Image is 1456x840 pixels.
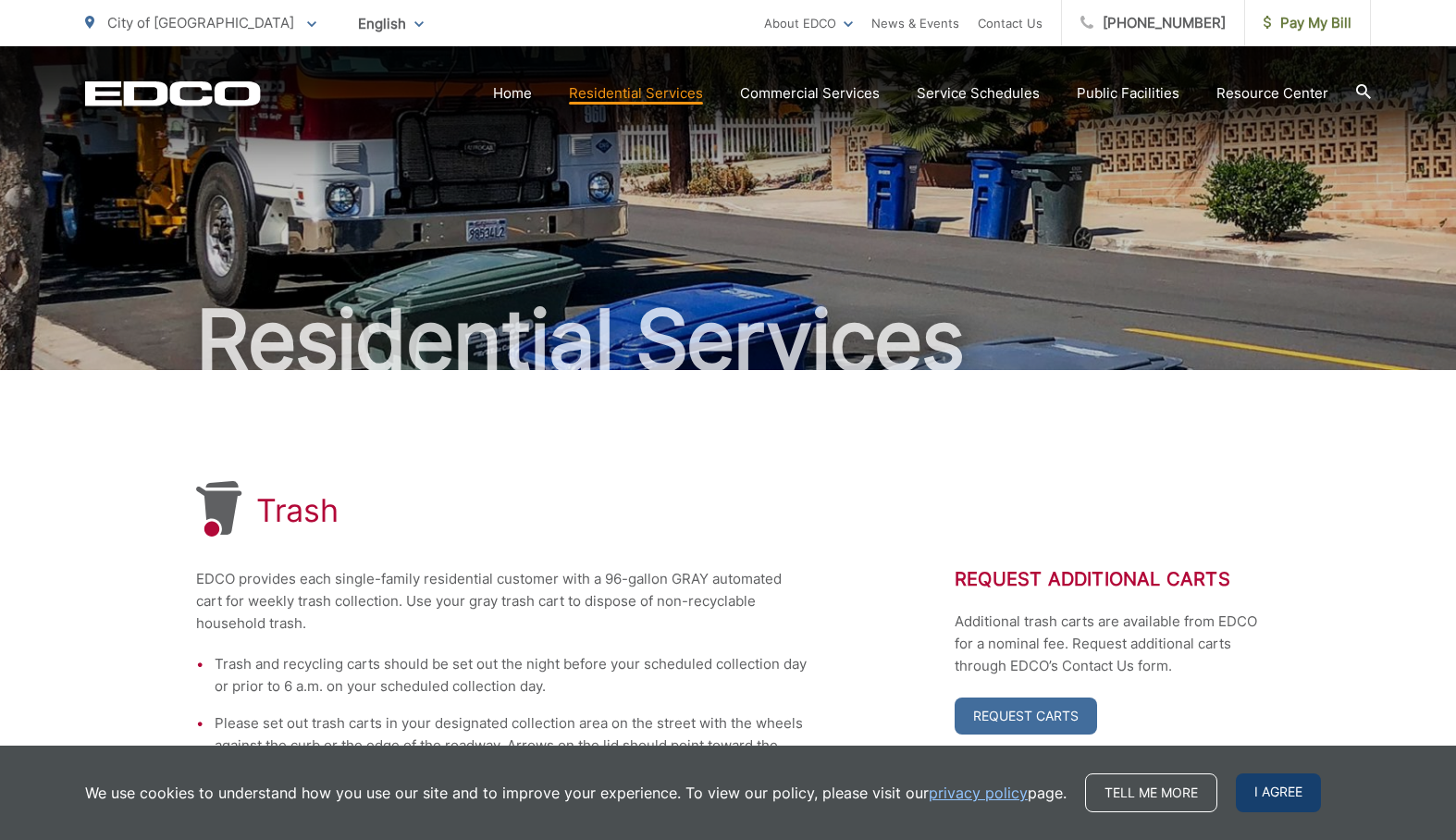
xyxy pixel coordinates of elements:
a: Home [493,82,532,105]
p: We use cookies to understand how you use our site and to improve your experience. To view our pol... [85,782,1067,804]
span: Pay My Bill [1264,12,1351,34]
a: Public Facilities [1077,82,1179,105]
a: Resource Center [1216,82,1328,105]
a: Tell me more [1085,773,1217,812]
a: EDCD logo. Return to the homepage. [85,80,261,106]
a: Service Schedules [917,82,1040,105]
span: I agree [1236,773,1321,812]
li: Please set out trash carts in your designated collection area on the street with the wheels again... [215,712,807,779]
a: Commercial Services [740,82,880,105]
p: EDCO provides each single-family residential customer with a 96-gallon GRAY automated cart for we... [196,568,807,635]
a: News & Events [871,12,959,34]
li: Trash and recycling carts should be set out the night before your scheduled collection day or pri... [215,653,807,698]
h2: Residential Services [85,294,1371,387]
a: privacy policy [929,782,1028,804]
a: Request Carts [955,698,1097,735]
a: Residential Services [569,82,703,105]
span: English [344,7,438,40]
p: Additional trash carts are available from EDCO for a nominal fee. Request additional carts throug... [955,611,1260,677]
h2: Request Additional Carts [955,568,1260,590]
a: About EDCO [764,12,853,34]
a: Contact Us [978,12,1043,34]
span: City of [GEOGRAPHIC_DATA] [107,14,294,31]
h1: Trash [256,492,339,529]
